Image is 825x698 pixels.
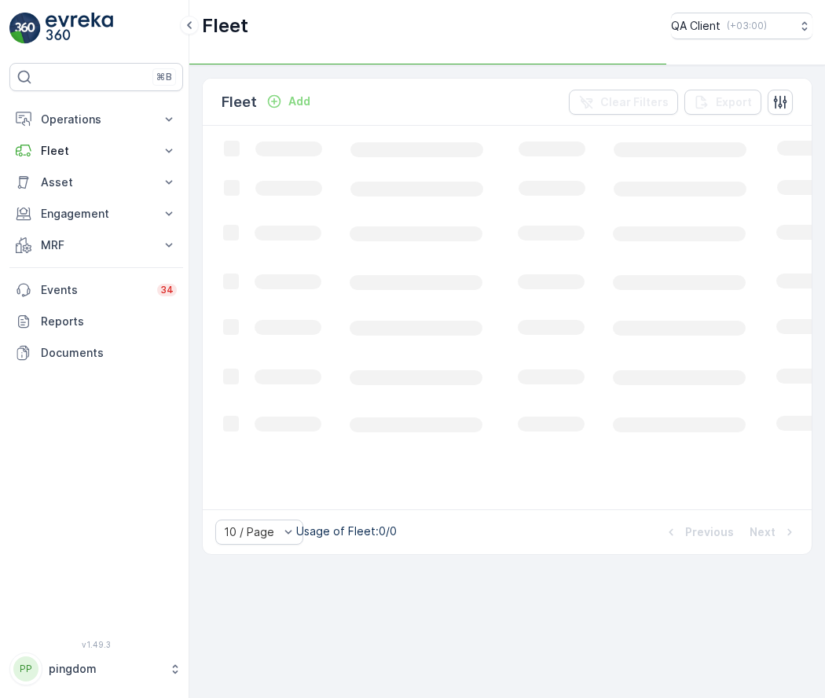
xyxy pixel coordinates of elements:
[41,206,152,222] p: Engagement
[41,174,152,190] p: Asset
[569,90,678,115] button: Clear Filters
[202,13,248,39] p: Fleet
[9,652,183,685] button: PPpingdom
[41,345,177,361] p: Documents
[9,337,183,369] a: Documents
[160,284,174,296] p: 34
[727,20,767,32] p: ( +03:00 )
[288,94,310,109] p: Add
[671,18,720,34] p: QA Client
[9,306,183,337] a: Reports
[41,314,177,329] p: Reports
[9,198,183,230] button: Engagement
[41,282,148,298] p: Events
[9,167,183,198] button: Asset
[684,90,761,115] button: Export
[41,237,152,253] p: MRF
[9,13,41,44] img: logo
[46,13,113,44] img: logo_light-DOdMpM7g.png
[9,640,183,649] span: v 1.49.3
[260,92,317,111] button: Add
[9,135,183,167] button: Fleet
[9,230,183,261] button: MRF
[750,524,775,540] p: Next
[600,94,669,110] p: Clear Filters
[13,656,38,681] div: PP
[41,143,152,159] p: Fleet
[222,91,257,113] p: Fleet
[748,523,799,542] button: Next
[9,274,183,306] a: Events34
[156,71,172,83] p: ⌘B
[685,524,734,540] p: Previous
[41,112,152,127] p: Operations
[716,94,752,110] p: Export
[671,13,812,39] button: QA Client(+03:00)
[9,104,183,135] button: Operations
[49,661,161,677] p: pingdom
[296,523,397,539] p: Usage of Fleet : 0/0
[662,523,735,542] button: Previous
